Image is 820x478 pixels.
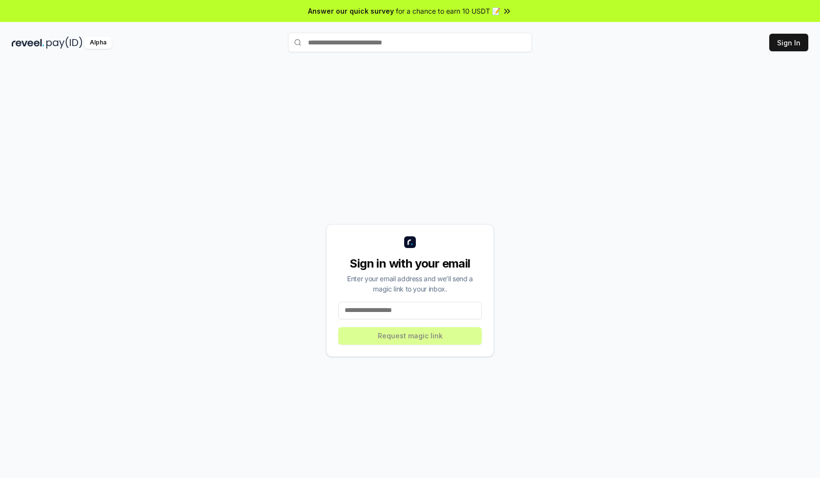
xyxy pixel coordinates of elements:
[46,37,82,49] img: pay_id
[404,236,416,248] img: logo_small
[12,37,44,49] img: reveel_dark
[308,6,394,16] span: Answer our quick survey
[396,6,500,16] span: for a chance to earn 10 USDT 📝
[338,273,482,294] div: Enter your email address and we’ll send a magic link to your inbox.
[769,34,808,51] button: Sign In
[338,256,482,271] div: Sign in with your email
[84,37,112,49] div: Alpha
